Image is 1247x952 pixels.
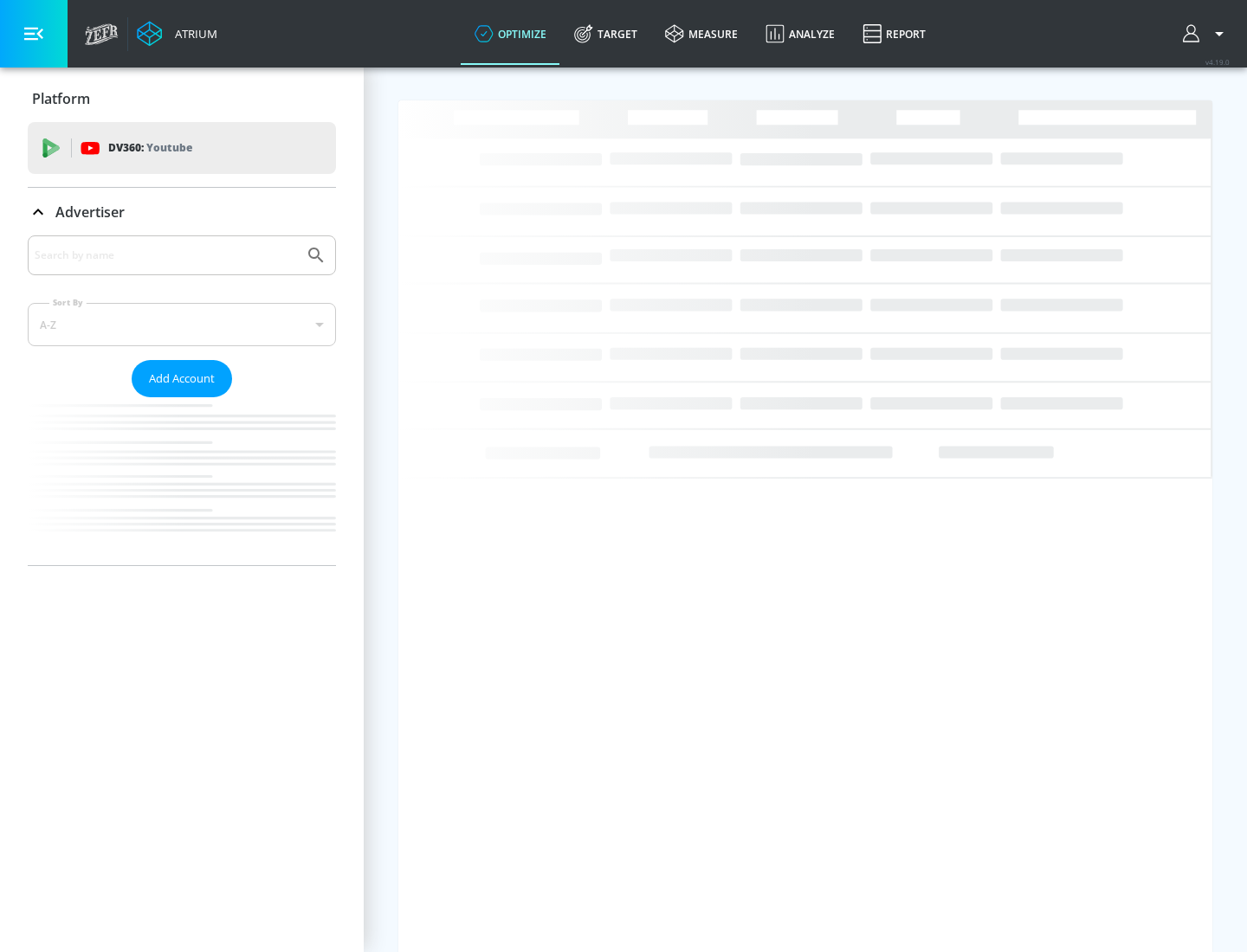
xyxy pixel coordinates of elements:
[108,138,192,158] p: DV360:
[55,203,125,222] p: Advertiser
[49,297,87,308] label: Sort By
[28,122,336,174] div: DV360: Youtube
[137,21,217,47] a: Atrium
[651,3,752,65] a: measure
[28,74,336,123] div: Platform
[752,3,849,65] a: Analyze
[560,3,651,65] a: Target
[849,3,940,65] a: Report
[28,235,336,565] div: Advertiser
[146,138,192,157] p: Youtube
[1205,57,1230,67] span: v 4.19.0
[132,360,232,397] button: Add Account
[149,369,215,389] span: Add Account
[28,303,336,346] div: A-Z
[35,244,297,267] input: Search by name
[32,89,90,108] p: Platform
[168,26,217,42] div: Atrium
[28,188,336,236] div: Advertiser
[28,397,336,565] nav: list of Advertiser
[461,3,560,65] a: optimize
